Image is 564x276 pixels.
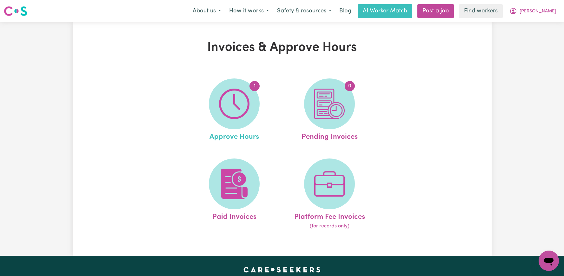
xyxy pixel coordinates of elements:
[146,40,418,55] h1: Invoices & Approve Hours
[273,4,335,18] button: Safety & resources
[539,251,559,271] iframe: Button to launch messaging window
[302,129,358,143] span: Pending Invoices
[284,158,375,230] a: Platform Fee Invoices(for records only)
[4,5,27,17] img: Careseekers logo
[212,209,256,223] span: Paid Invoices
[249,81,260,91] span: 1
[310,222,349,230] span: (for records only)
[4,4,27,18] a: Careseekers logo
[189,78,280,143] a: Approve Hours
[358,4,412,18] a: AI Worker Match
[520,8,556,15] span: [PERSON_NAME]
[417,4,454,18] a: Post a job
[294,209,365,223] span: Platform Fee Invoices
[225,4,273,18] button: How it works
[459,4,503,18] a: Find workers
[209,129,259,143] span: Approve Hours
[189,4,225,18] button: About us
[284,78,375,143] a: Pending Invoices
[189,158,280,230] a: Paid Invoices
[243,267,321,272] a: Careseekers home page
[335,4,355,18] a: Blog
[505,4,560,18] button: My Account
[345,81,355,91] span: 0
